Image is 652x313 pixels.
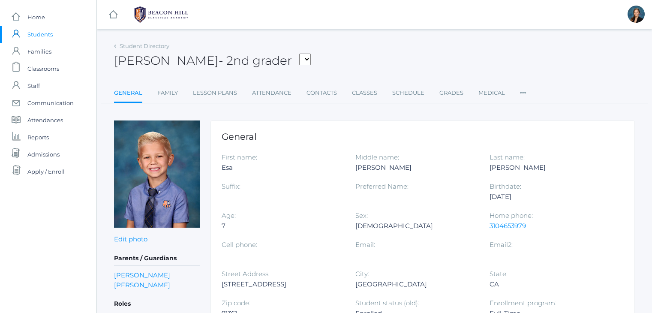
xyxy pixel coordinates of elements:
label: Street Address: [222,270,270,278]
div: 7 [222,221,343,231]
span: Apply / Enroll [27,163,65,180]
span: Classrooms [27,60,59,77]
span: Admissions [27,146,60,163]
div: [PERSON_NAME] [490,163,610,173]
a: Edit photo [114,235,147,243]
div: [GEOGRAPHIC_DATA] [355,279,476,289]
label: State: [490,270,508,278]
a: 3104653979 [490,222,526,230]
h5: Roles [114,297,200,311]
span: - 2nd grader [219,53,292,68]
img: Esa Zacharia [114,120,200,228]
span: Home [27,9,45,26]
div: [DATE] [490,192,610,202]
div: [DEMOGRAPHIC_DATA] [355,221,476,231]
div: Esa [222,163,343,173]
a: Schedule [392,84,424,102]
label: Email2: [490,241,513,249]
label: Middle name: [355,153,399,161]
span: Families [27,43,51,60]
span: Communication [27,94,74,111]
span: Students [27,26,53,43]
h5: Parents / Guardians [114,251,200,266]
label: Enrollment program: [490,299,556,307]
div: Allison Smith [628,6,645,23]
div: [STREET_ADDRESS] [222,279,343,289]
a: General [114,84,142,103]
label: First name: [222,153,257,161]
div: CA [490,279,610,289]
label: Suffix: [222,182,240,190]
a: [PERSON_NAME] [114,280,170,290]
label: Preferred Name: [355,182,409,190]
a: Student Directory [120,42,169,49]
label: Email: [355,241,375,249]
h2: [PERSON_NAME] [114,54,311,67]
label: Zip code: [222,299,250,307]
a: Classes [352,84,377,102]
a: Contacts [306,84,337,102]
h1: General [222,132,624,141]
span: Reports [27,129,49,146]
label: City: [355,270,369,278]
a: [PERSON_NAME] [114,270,170,280]
a: Medical [478,84,505,102]
label: Sex: [355,211,368,220]
a: Family [157,84,178,102]
label: Birthdate: [490,182,521,190]
a: Grades [439,84,463,102]
label: Last name: [490,153,525,161]
span: Attendances [27,111,63,129]
div: [PERSON_NAME] [355,163,476,173]
a: Lesson Plans [193,84,237,102]
img: BHCALogos-05-308ed15e86a5a0abce9b8dd61676a3503ac9727e845dece92d48e8588c001991.png [129,4,193,25]
span: Staff [27,77,40,94]
label: Age: [222,211,236,220]
label: Home phone: [490,211,533,220]
label: Cell phone: [222,241,257,249]
a: Attendance [252,84,291,102]
label: Student status (old): [355,299,419,307]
